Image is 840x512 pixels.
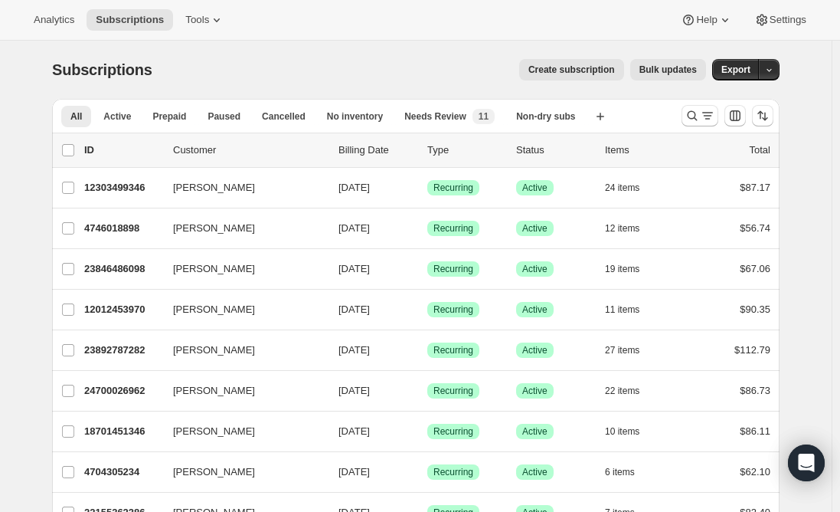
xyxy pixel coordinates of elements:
p: Status [516,143,593,158]
span: $86.73 [740,385,770,396]
div: 4704305234[PERSON_NAME][DATE]SuccessRecurringSuccessActive6 items$62.10 [84,461,770,483]
button: Search and filter results [681,105,718,126]
span: $62.10 [740,466,770,478]
p: 23846486098 [84,261,161,277]
button: 11 items [605,299,656,320]
span: Help [696,14,717,26]
button: Analytics [25,9,83,31]
span: [DATE] [338,425,370,437]
span: 22 items [605,385,639,397]
span: Subscriptions [96,14,164,26]
button: [PERSON_NAME] [164,216,317,241]
button: 22 items [605,380,656,402]
span: [PERSON_NAME] [173,180,255,195]
span: [PERSON_NAME] [173,261,255,277]
span: Active [522,182,547,194]
button: 12 items [605,218,656,239]
span: All [70,110,82,123]
div: 4746018898[PERSON_NAME][DATE]SuccessRecurringSuccessActive12 items$56.74 [84,218,770,239]
span: [DATE] [338,344,370,356]
span: [DATE] [338,263,370,274]
span: Active [522,385,547,397]
div: IDCustomerBilling DateTypeStatusItemsTotal [84,143,770,158]
span: Active [522,263,547,275]
p: 18701451346 [84,424,161,439]
p: 4746018898 [84,221,161,236]
button: Subscriptions [87,9,173,31]
span: [DATE] [338,385,370,396]
p: 4704305234 [84,464,161,480]
span: Tools [185,14,209,26]
span: [PERSON_NAME] [173,464,255,480]
span: 11 [479,110,489,123]
span: Recurring [433,344,473,356]
span: Active [522,344,547,356]
span: Create subscription [528,64,615,76]
span: Recurring [433,304,473,316]
button: Sort the results [752,105,773,126]
p: Total [750,143,770,158]
button: Create new view [588,106,613,127]
span: Bulk updates [639,64,697,76]
span: 27 items [605,344,639,356]
span: Prepaid [152,110,186,123]
button: [PERSON_NAME] [164,257,317,281]
span: Export [721,64,750,76]
span: Non-dry subs [516,110,575,123]
button: Customize table column order and visibility [724,105,746,126]
span: [PERSON_NAME] [173,221,255,236]
span: 11 items [605,304,639,316]
span: $112.79 [734,344,770,356]
div: 23892787282[PERSON_NAME][DATE]SuccessRecurringSuccessActive27 items$112.79 [84,340,770,361]
button: 27 items [605,340,656,361]
span: Recurring [433,385,473,397]
p: 12012453970 [84,302,161,317]
button: Bulk updates [630,59,706,80]
span: [DATE] [338,222,370,234]
span: Paused [208,110,240,123]
button: [PERSON_NAME] [164,379,317,403]
span: Active [522,222,547,235]
button: Create subscription [519,59,624,80]
span: Active [522,304,547,316]
p: Billing Date [338,143,415,158]
span: $86.11 [740,425,770,437]
p: ID [84,143,161,158]
button: 24 items [605,177,656,199]
span: [PERSON_NAME] [173,424,255,439]
span: [PERSON_NAME] [173,302,255,317]
div: 24700026962[PERSON_NAME][DATE]SuccessRecurringSuccessActive22 items$86.73 [84,380,770,402]
span: Recurring [433,425,473,438]
button: [PERSON_NAME] [164,297,317,322]
span: $67.06 [740,263,770,274]
p: 23892787282 [84,343,161,358]
div: 23846486098[PERSON_NAME][DATE]SuccessRecurringSuccessActive19 items$67.06 [84,258,770,280]
div: Open Intercom Messenger [788,445,825,481]
span: Active [103,110,131,123]
span: Active [522,466,547,478]
button: [PERSON_NAME] [164,338,317,363]
span: Recurring [433,466,473,478]
p: Customer [173,143,326,158]
span: Subscriptions [52,61,152,78]
span: 24 items [605,182,639,194]
button: 19 items [605,258,656,280]
div: Items [605,143,681,158]
button: Tools [176,9,234,31]
span: Analytics [34,14,74,26]
span: Cancelled [262,110,306,123]
button: Settings [745,9,815,31]
span: 10 items [605,425,639,438]
span: Active [522,425,547,438]
span: Needs Review [404,110,466,123]
span: 12 items [605,222,639,235]
button: Help [672,9,741,31]
span: Settings [770,14,806,26]
button: 10 items [605,421,656,442]
button: [PERSON_NAME] [164,176,317,200]
button: Export [712,59,760,80]
div: 12012453970[PERSON_NAME][DATE]SuccessRecurringSuccessActive11 items$90.35 [84,299,770,320]
span: [PERSON_NAME] [173,343,255,358]
span: 6 items [605,466,635,478]
p: 12303499346 [84,180,161,195]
